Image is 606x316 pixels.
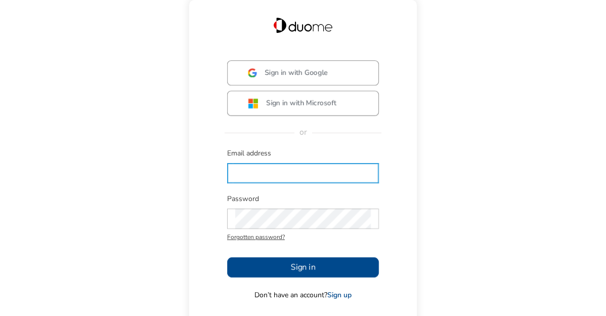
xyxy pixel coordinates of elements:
span: Password [227,194,379,204]
button: Sign in [227,257,379,278]
span: Sign in with Google [265,68,328,78]
span: Forgotten password? [227,232,379,242]
span: Sign in with Microsoft [266,98,336,108]
span: Don’t have an account? [254,290,352,300]
img: google.svg [248,68,257,77]
a: Sign up [327,290,352,300]
span: or [294,127,312,138]
span: Sign in [291,261,316,273]
img: ms.svg [248,98,258,109]
span: Email address [227,148,379,159]
button: Sign in with Microsoft [227,91,379,116]
button: Sign in with Google [227,60,379,86]
img: Duome [274,18,332,33]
